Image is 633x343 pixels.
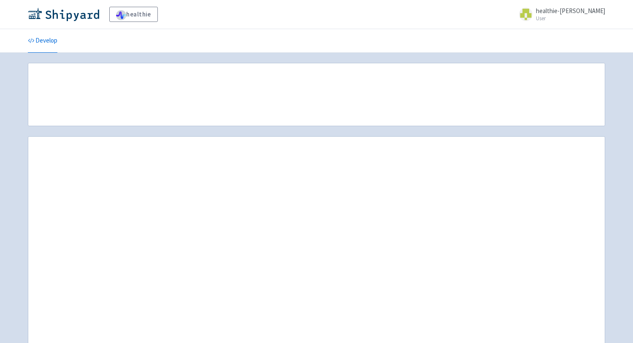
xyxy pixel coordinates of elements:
a: Develop [28,29,57,53]
a: healthie [109,7,158,22]
a: healthie-[PERSON_NAME] User [514,8,605,21]
small: User [536,16,605,21]
span: healthie-[PERSON_NAME] [536,7,605,15]
img: Shipyard logo [28,8,99,21]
